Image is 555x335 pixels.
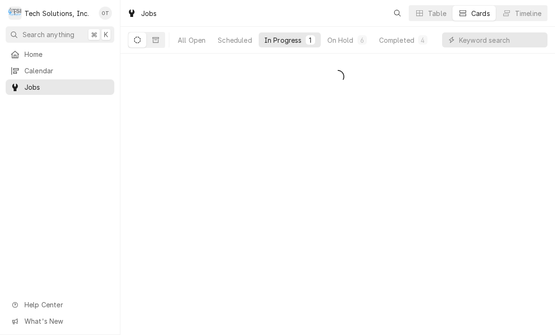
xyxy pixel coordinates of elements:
span: Jobs [24,82,110,92]
div: 6 [359,35,365,45]
a: Go to Help Center [6,297,114,312]
span: ⌘ [91,30,97,39]
a: Go to What's New [6,313,114,329]
div: On Hold [327,35,354,45]
div: Timeline [515,8,541,18]
span: Home [24,49,110,59]
div: T [8,7,22,20]
div: Completed [379,35,414,45]
div: Tech Solutions, Inc. [24,8,89,18]
button: Open search [390,6,405,21]
div: In Progress Jobs List Loading [120,67,555,86]
span: Calendar [24,66,110,76]
div: OT [99,7,112,20]
span: What's New [24,316,109,326]
button: Search anything⌘K [6,26,114,43]
div: 1 [308,35,313,45]
span: Loading... [331,67,344,86]
div: 4 [420,35,426,45]
a: Calendar [6,63,114,78]
div: In Progress [264,35,302,45]
span: K [104,30,108,39]
div: Table [428,8,446,18]
a: Home [6,47,114,62]
div: Cards [471,8,490,18]
span: Help Center [24,300,109,310]
input: Keyword search [459,32,543,47]
div: Scheduled [218,35,252,45]
a: Jobs [6,79,114,95]
div: All Open [178,35,206,45]
div: Tech Solutions, Inc.'s Avatar [8,7,22,20]
span: Search anything [23,30,74,39]
div: Otis Tooley's Avatar [99,7,112,20]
